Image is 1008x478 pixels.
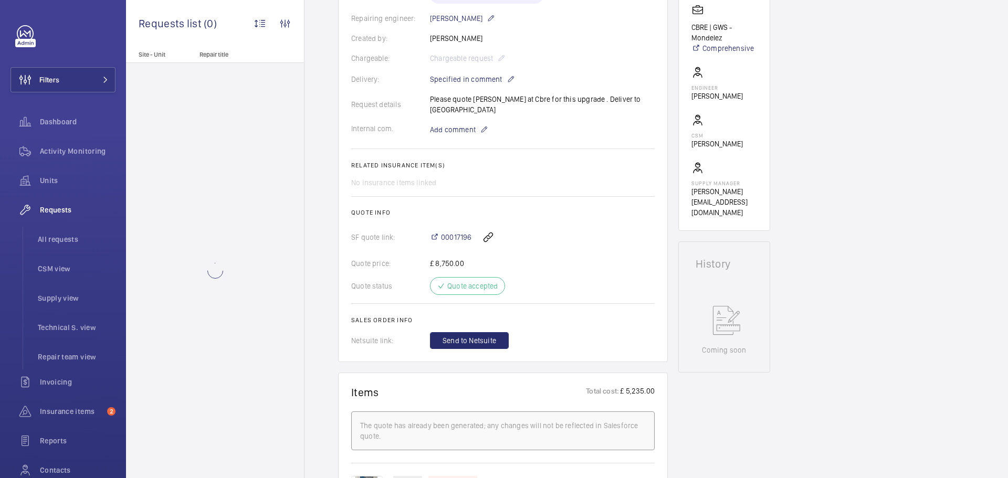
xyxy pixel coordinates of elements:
[38,352,115,362] span: Repair team view
[40,465,115,475] span: Contacts
[691,180,757,186] p: Supply manager
[126,51,195,58] p: Site - Unit
[38,322,115,333] span: Technical S. view
[691,84,743,91] p: Engineer
[38,263,115,274] span: CSM view
[691,43,757,54] a: Comprehensive
[691,186,757,218] p: [PERSON_NAME][EMAIL_ADDRESS][DOMAIN_NAME]
[430,124,476,135] span: Add comment
[351,386,379,399] h1: Items
[430,332,509,349] button: Send to Netsuite
[702,345,746,355] p: Coming soon
[586,386,619,399] p: Total cost:
[40,406,103,417] span: Insurance items
[691,132,743,139] p: CSM
[430,12,495,25] p: [PERSON_NAME]
[40,175,115,186] span: Units
[39,75,59,85] span: Filters
[443,335,496,346] span: Send to Netsuite
[691,91,743,101] p: [PERSON_NAME]
[107,407,115,416] span: 2
[691,139,743,149] p: [PERSON_NAME]
[351,316,655,324] h2: Sales order info
[199,51,269,58] p: Repair title
[441,232,471,242] span: 00017196
[10,67,115,92] button: Filters
[696,259,753,269] h1: History
[40,435,115,446] span: Reports
[691,22,757,43] p: CBRE | GWS - Mondelez
[351,209,655,216] h2: Quote info
[40,146,115,156] span: Activity Monitoring
[40,205,115,215] span: Requests
[430,232,471,242] a: 00017196
[38,234,115,245] span: All requests
[360,420,646,441] div: The quote has already been generated; any changes will not be reflected in Salesforce quote.
[430,73,515,86] p: Specified in comment
[38,293,115,303] span: Supply view
[40,116,115,127] span: Dashboard
[40,377,115,387] span: Invoicing
[619,386,655,399] p: £ 5,235.00
[139,17,204,30] span: Requests list
[351,162,655,169] h2: Related insurance item(s)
